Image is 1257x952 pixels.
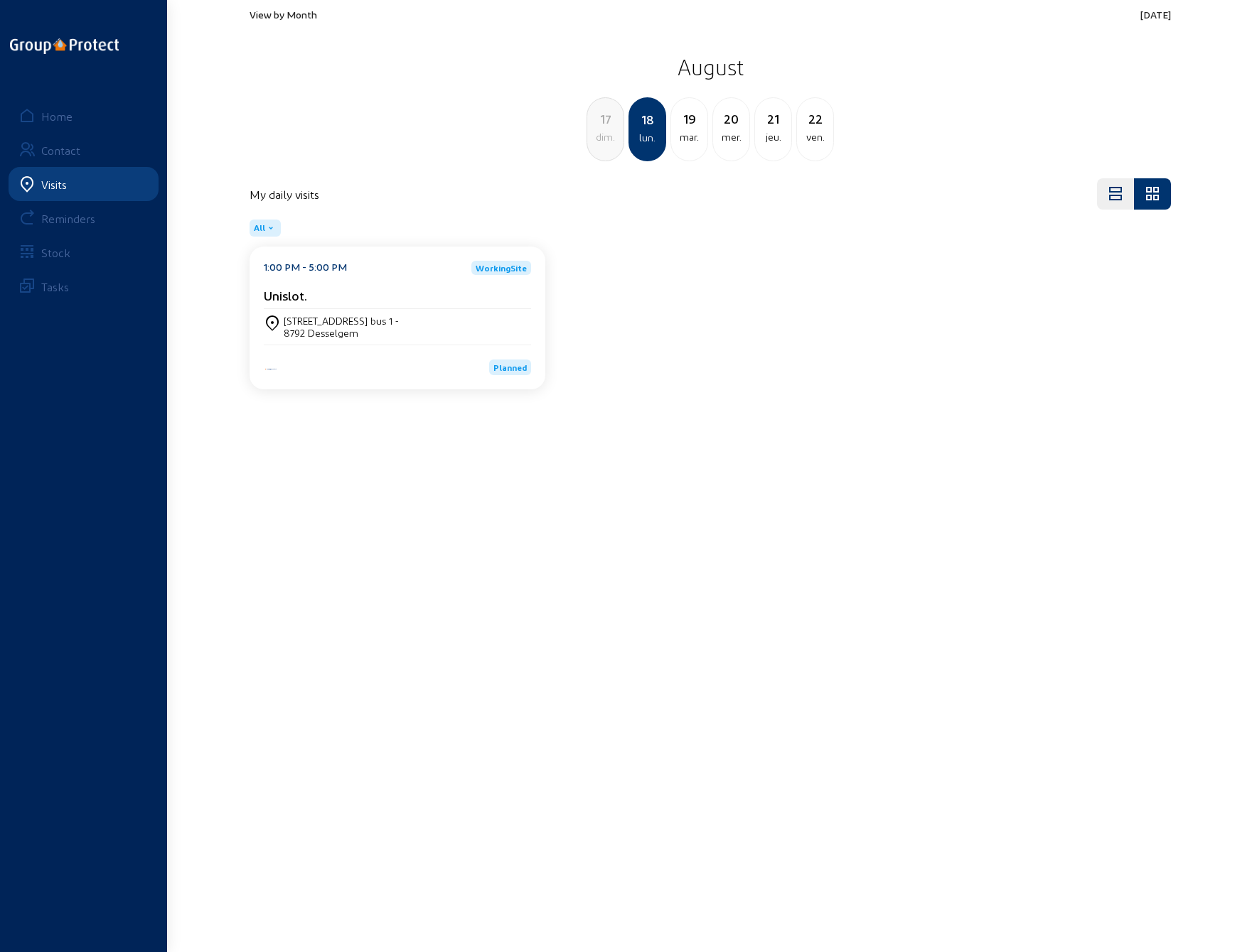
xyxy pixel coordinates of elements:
[713,129,749,146] div: mer.
[264,288,307,303] cam-card-title: Unislot.
[587,109,624,129] div: 17
[493,362,527,372] span: Planned
[250,188,319,201] h4: My daily visits
[250,49,1171,85] h2: August
[755,129,791,146] div: jeu.
[630,109,665,129] div: 18
[250,9,317,21] span: View by Month
[254,222,265,234] span: All
[41,212,95,225] div: Reminders
[264,367,278,371] img: Energy Protect HVAC
[41,178,67,191] div: Visits
[671,109,707,129] div: 19
[9,133,159,167] a: Contact
[797,109,833,129] div: 22
[713,109,749,129] div: 20
[9,269,159,303] a: Tasks
[797,129,833,146] div: ven.
[9,201,159,235] a: Reminders
[9,235,159,269] a: Stock
[41,144,80,157] div: Contact
[9,167,159,201] a: Visits
[10,38,119,54] img: logo-oneline.png
[264,261,347,275] div: 1:00 PM - 5:00 PM
[41,109,73,123] div: Home
[671,129,707,146] div: mar.
[284,315,399,327] div: [STREET_ADDRESS] bus 1 -
[587,129,624,146] div: dim.
[1140,9,1171,21] span: [DATE]
[284,327,399,339] div: 8792 Desselgem
[630,129,665,146] div: lun.
[9,99,159,133] a: Home
[41,246,70,259] div: Stock
[41,280,69,293] div: Tasks
[755,109,791,129] div: 21
[476,264,527,272] span: WorkingSite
